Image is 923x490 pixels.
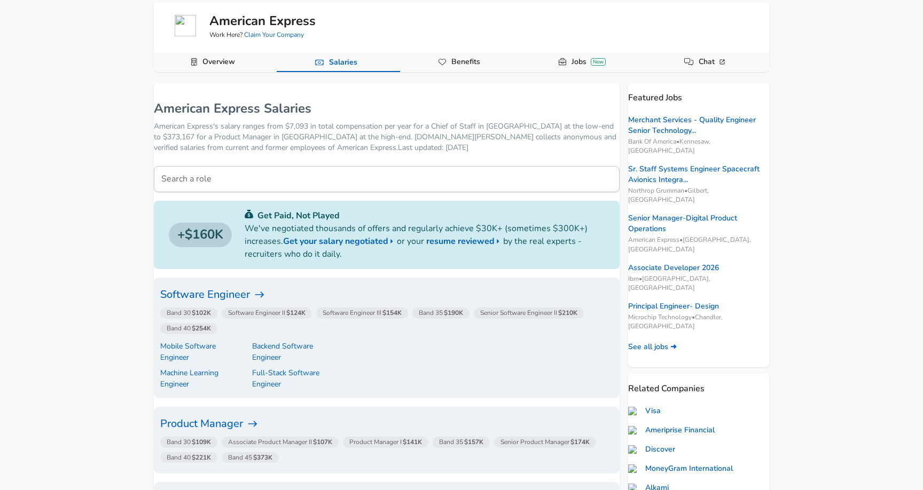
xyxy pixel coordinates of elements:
strong: $190K [444,309,463,317]
a: Backend Software Engineer [252,341,337,363]
a: Full-Stack Software Engineer [252,367,337,390]
strong: $157K [464,438,483,446]
span: Band 35 [439,438,483,446]
a: Discover [628,444,675,455]
a: Associate Developer 2026 [628,263,719,273]
p: Related Companies [628,374,769,395]
div: New [591,58,606,66]
strong: $210K [558,309,577,317]
img: moneygram.com [628,464,641,473]
span: Band 45 [228,453,272,462]
h6: Software Engineer [160,286,613,303]
a: Merchant Services - Quality Engineer Senior Technology... [628,115,769,136]
a: Sr. Staff Systems Engineer Spacecraft Avionics Integra... [628,164,769,185]
img: americanexpress.com [175,15,196,36]
strong: $109K [192,438,211,446]
a: MoneyGram International [628,463,733,474]
span: Microchip Technology • Chandler, [GEOGRAPHIC_DATA] [628,313,769,331]
span: Bank Of America • Kennesaw, [GEOGRAPHIC_DATA] [628,137,769,155]
a: See all jobs ➜ [628,342,677,352]
a: Claim Your Company [244,30,304,39]
a: Visa [628,406,661,416]
a: Principal Engineer- Design [628,301,719,312]
a: JobsNew [567,53,610,71]
a: Overview [198,53,239,71]
span: Work Here? [209,30,304,39]
a: Benefits [447,53,484,71]
span: Software Engineer II [228,309,306,317]
a: Mobile Software Engineer [160,341,245,363]
a: Senior Manager-Digital Product Operations [628,213,769,234]
strong: $102K [192,309,211,317]
span: American Express • [GEOGRAPHIC_DATA], [GEOGRAPHIC_DATA] [628,235,769,254]
span: Band 40 [167,324,211,333]
strong: $141K [403,438,422,446]
a: Software Engineer Band 30$102KSoftware Engineer II$124KSoftware Engineer III$154KBand 35$190KSeni... [160,286,613,338]
a: Chat [694,53,731,71]
strong: $373K [253,453,272,462]
strong: $107K [313,438,332,446]
a: resume reviewed [426,235,503,248]
span: Ibm • [GEOGRAPHIC_DATA], [GEOGRAPHIC_DATA] [628,274,769,293]
span: Band 30 [167,309,211,317]
h6: Product Manager [160,415,613,432]
span: Associate Product Manager II [228,438,332,446]
a: Get your salary negotiated [283,235,397,248]
span: Senior Software Engineer II [480,309,577,317]
span: Product Manager I [349,438,422,446]
a: Salaries [325,53,362,72]
div: Company Data Navigation [154,53,769,72]
strong: $124K [286,309,306,317]
p: Featured Jobs [628,83,769,104]
p: We've negotiated thousands of offers and regularly achieve $30K+ (sometimes $300K+) increases. or... [245,222,605,260]
img: discover.com [628,445,641,454]
span: Software Engineer III [323,309,402,317]
strong: $221K [192,453,211,462]
h5: American Express [209,12,316,30]
img: visa.com [628,407,641,415]
img: ameriprise.com [628,426,641,434]
a: Machine Learning Engineer [160,367,245,390]
span: Senior Product Manager [500,438,590,446]
p: American Express's salary ranges from $7,093 in total compensation per year for a Chief of Staff ... [154,121,620,153]
span: Band 30 [167,438,211,446]
strong: $254K [192,324,211,333]
h1: American Express Salaries [154,100,620,117]
span: Northrop Grumman • Gilbert, [GEOGRAPHIC_DATA] [628,186,769,204]
a: $160K [169,223,232,247]
span: Band 35 [419,309,463,317]
a: Product Manager Band 30$109KAssociate Product Manager II$107KProduct Manager I$141KBand 35$157KSe... [160,415,613,468]
span: Band 40 [167,453,211,462]
input: Machine Learning Engineer [154,166,620,192]
p: Get Paid, Not Played [245,209,605,222]
strong: $154K [382,309,402,317]
strong: $174K [570,438,590,446]
img: svg+xml;base64,PHN2ZyB4bWxucz0iaHR0cDovL3d3dy53My5vcmcvMjAwMC9zdmciIGZpbGw9IiMwYzU0NjAiIHZpZXdCb3... [245,210,253,218]
a: Ameriprise Financial [628,425,715,436]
